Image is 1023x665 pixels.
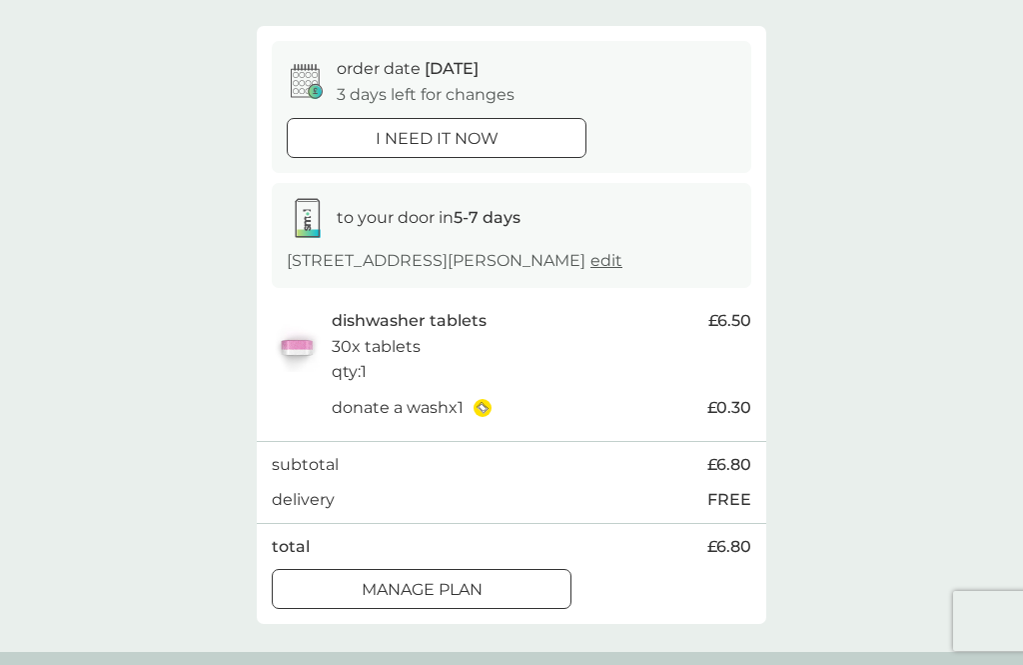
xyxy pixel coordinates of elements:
p: i need it now [376,126,499,152]
p: 30x tablets [332,334,421,360]
p: FREE [707,487,751,513]
span: to your door in [337,208,520,227]
button: i need it now [287,118,586,158]
p: 3 days left for changes [337,82,514,108]
p: qty : 1 [332,359,367,385]
strong: 5-7 days [454,208,520,227]
p: [STREET_ADDRESS][PERSON_NAME] [287,248,622,274]
p: total [272,534,310,560]
p: subtotal [272,452,339,478]
p: donate a wash x 1 [332,395,464,421]
p: dishwasher tablets [332,308,487,334]
button: Manage plan [272,569,571,609]
p: order date [337,56,479,82]
a: edit [590,251,622,270]
span: £0.30 [707,395,751,421]
p: delivery [272,487,335,513]
p: Manage plan [362,577,483,603]
span: £6.80 [707,452,751,478]
span: [DATE] [425,59,479,78]
span: £6.80 [707,534,751,560]
span: £6.50 [708,308,751,334]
